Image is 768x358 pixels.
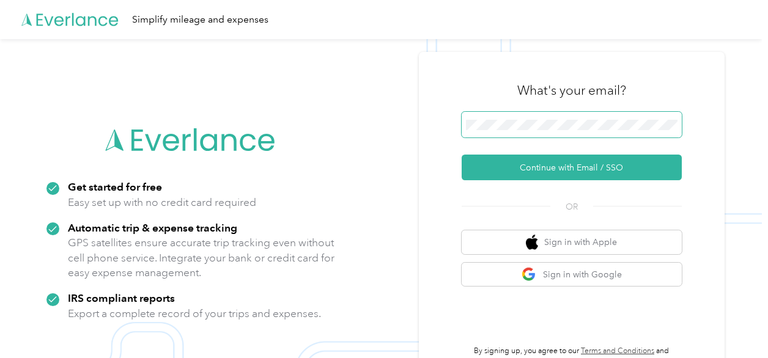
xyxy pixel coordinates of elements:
span: OR [550,200,593,213]
div: Simplify mileage and expenses [132,12,268,27]
strong: IRS compliant reports [68,291,175,304]
a: Terms and Conditions [581,346,654,356]
strong: Get started for free [68,180,162,193]
p: GPS satellites ensure accurate trip tracking even without cell phone service. Integrate your bank... [68,235,335,280]
img: apple logo [526,235,538,250]
strong: Automatic trip & expense tracking [68,221,237,234]
p: Export a complete record of your trips and expenses. [68,306,321,321]
button: apple logoSign in with Apple [462,230,682,254]
button: Continue with Email / SSO [462,155,682,180]
img: google logo [522,267,537,282]
h3: What's your email? [517,82,626,99]
button: google logoSign in with Google [462,263,682,287]
p: Easy set up with no credit card required [68,195,256,210]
